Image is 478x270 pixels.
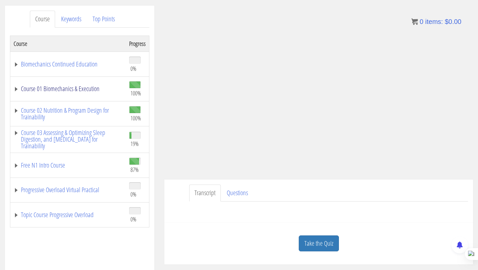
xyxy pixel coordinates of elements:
bdi: 0.00 [445,18,461,25]
a: Transcript [189,185,221,202]
a: Top Points [87,11,120,28]
span: 0 [420,18,423,25]
th: Progress [126,36,149,52]
a: Progressive Overload Virtual Practical [14,187,122,193]
th: Course [10,36,126,52]
span: 0% [130,191,136,198]
span: items: [425,18,443,25]
a: Course 02 Nutrition & Program Design for Trainability [14,107,122,120]
span: $ [445,18,448,25]
a: 0 items: $0.00 [411,18,461,25]
a: Keywords [56,11,87,28]
span: 19% [130,140,139,147]
span: 100% [130,114,141,122]
a: Course 03 Assessing & Optimizing Sleep Digestion, and [MEDICAL_DATA] for Trainability [14,129,122,149]
span: 0% [130,65,136,72]
span: 0% [130,215,136,223]
a: Questions [221,185,253,202]
a: Course 01 Biomechanics & Execution [14,85,122,92]
img: icon11.png [411,18,418,25]
a: Free N1 Intro Course [14,162,122,169]
span: 87% [130,166,139,173]
a: Topic Course Progressive Overload [14,211,122,218]
a: Biomechanics Continued Education [14,61,122,67]
span: 100% [130,89,141,97]
a: Take the Quiz [299,235,339,252]
a: Course [30,11,55,28]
